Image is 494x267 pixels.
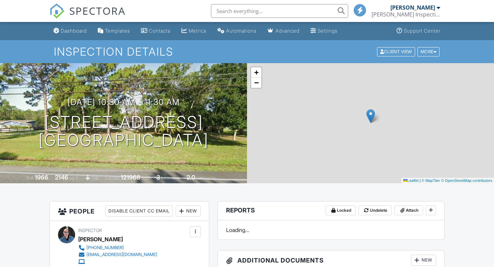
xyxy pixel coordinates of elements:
div: 121968 [121,174,140,181]
a: Settings [308,25,340,37]
div: New [411,255,436,266]
div: Lucas Inspection Services [372,11,440,18]
div: Dashboard [61,28,87,34]
h3: People [50,201,209,221]
div: Settings [318,28,338,34]
h1: [STREET_ADDRESS] [GEOGRAPHIC_DATA] [38,113,209,150]
span: bedrooms [161,175,180,181]
div: 3 [156,174,160,181]
div: Automations [226,28,257,34]
div: Templates [105,28,130,34]
div: [PERSON_NAME] [78,234,123,244]
input: Search everything... [211,4,348,18]
a: Advanced [265,25,302,37]
a: Zoom out [251,78,261,88]
div: Disable Client CC Email [105,206,173,217]
a: Leaflet [403,178,419,183]
span: Built [26,175,34,181]
a: Contacts [138,25,173,37]
a: © MapTiler [422,178,440,183]
div: [EMAIL_ADDRESS][DOMAIN_NAME] [86,252,157,257]
h1: Inspection Details [54,46,440,58]
span: slab [91,175,99,181]
div: New [176,206,201,217]
span: | [420,178,421,183]
span: sq.ft. [141,175,150,181]
span: sq. ft. [69,175,79,181]
a: Templates [95,25,133,37]
a: Automations (Basic) [215,25,259,37]
a: Client View [376,49,417,54]
div: 2.0 [187,174,195,181]
div: 1966 [35,174,48,181]
a: Support Center [394,25,443,37]
span: Lot Size [105,175,120,181]
div: [PERSON_NAME] [390,4,435,11]
span: Inspector [78,228,102,233]
div: 2146 [55,174,68,181]
div: More [417,47,440,56]
span: SPECTORA [69,3,126,18]
a: Metrics [179,25,209,37]
div: Contacts [149,28,170,34]
a: © OpenStreetMap contributors [441,178,492,183]
span: bathrooms [196,175,216,181]
div: Client View [377,47,415,56]
div: Support Center [404,28,440,34]
h3: [DATE] 10:30 am - 11:30 am [68,97,180,107]
div: Metrics [189,28,207,34]
a: [PHONE_NUMBER] [78,244,157,251]
a: Zoom in [251,67,261,78]
div: Advanced [275,28,299,34]
a: SPECTORA [49,9,126,24]
div: [PHONE_NUMBER] [86,245,124,251]
span: + [254,68,259,77]
span: − [254,78,259,87]
a: Dashboard [51,25,90,37]
img: The Best Home Inspection Software - Spectora [49,3,64,19]
a: [EMAIL_ADDRESS][DOMAIN_NAME] [78,251,157,258]
img: Marker [366,109,375,123]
